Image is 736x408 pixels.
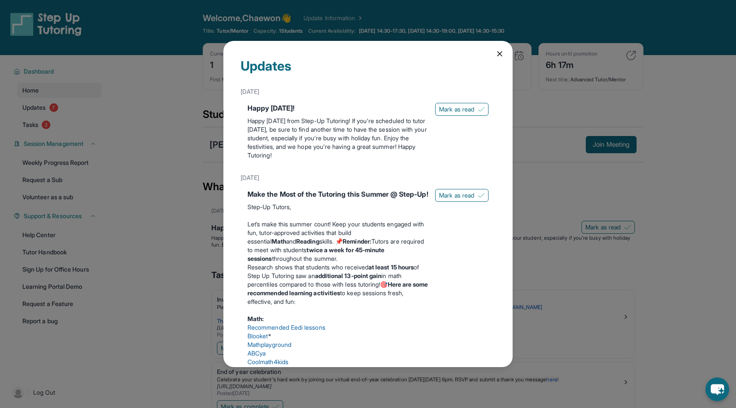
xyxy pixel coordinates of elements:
[247,315,264,322] strong: Math:
[247,349,266,357] a: ABCya
[247,220,428,263] p: Let’s make this summer count! Keep your students engaged with fun, tutor-approved activities that...
[247,341,291,348] a: Mathplayground
[247,324,325,331] a: Recommended Eedi lessons
[247,189,428,199] div: Make the Most of the Tutoring this Summer @ Step-Up!
[247,203,428,211] p: Step-Up Tutors,
[368,263,414,271] strong: at least 15 hours
[315,272,382,279] strong: additional 13-point gain
[296,238,319,245] strong: Reading
[439,105,474,114] span: Mark as read
[435,189,489,202] button: Mark as read
[343,238,371,245] strong: Reminder:
[247,263,428,306] p: Research shows that students who received of Step Up Tutoring saw an in math percentiles compared...
[247,246,384,262] strong: twice a week for 45-minute sessions
[247,117,428,160] p: Happy [DATE] from Step-Up Tutoring! If you're scheduled to tutor [DATE], be sure to find another ...
[478,192,485,199] img: Mark as read
[247,103,428,113] div: Happy [DATE]!
[478,106,485,113] img: Mark as read
[272,238,286,245] strong: Math
[241,84,495,99] div: [DATE]
[439,191,474,200] span: Mark as read
[435,103,489,116] button: Mark as read
[241,170,495,185] div: [DATE]
[247,332,268,340] a: Blooket
[241,58,495,84] div: Updates
[705,377,729,401] button: chat-button
[247,358,288,365] a: Coolmath4kids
